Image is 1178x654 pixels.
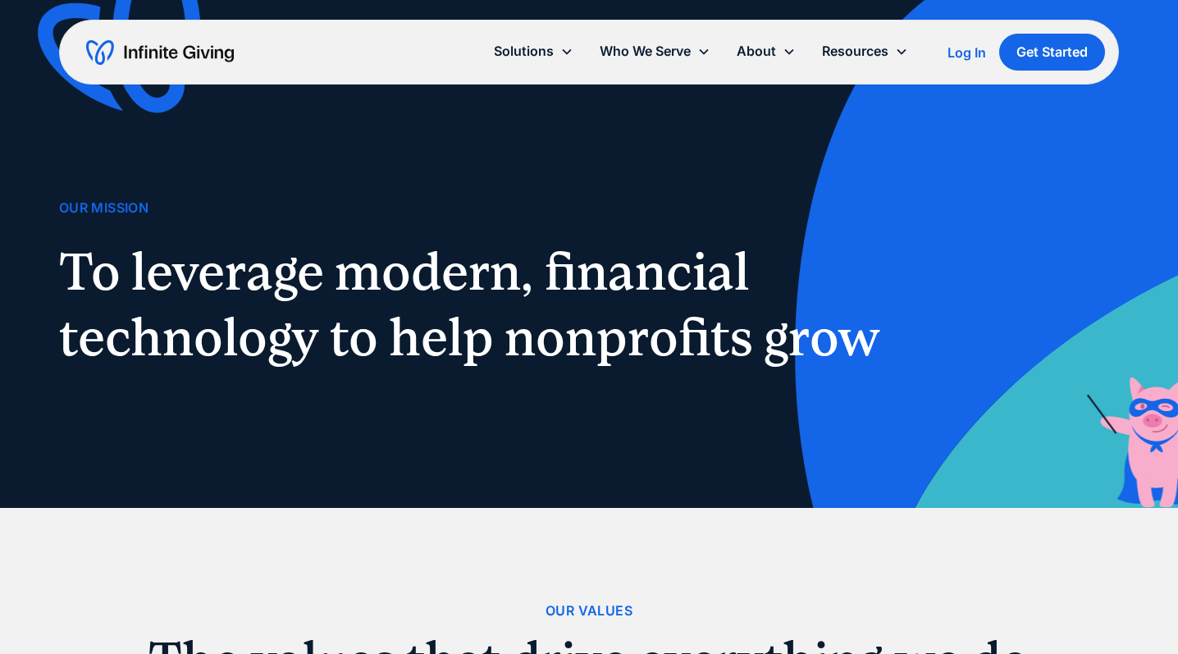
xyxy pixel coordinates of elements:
div: Who We Serve [600,40,691,62]
a: Log In [947,43,986,62]
a: home [86,39,234,66]
div: About [737,40,776,62]
div: About [724,34,809,69]
div: Resources [822,40,888,62]
h1: To leverage modern, financial technology to help nonprofits grow [59,239,899,370]
div: Who We Serve [587,34,724,69]
div: Our Values [546,600,632,622]
div: Log In [947,46,986,59]
div: Solutions [481,34,587,69]
a: Get Started [999,34,1105,71]
div: Our Mission [59,197,148,219]
div: Solutions [494,40,554,62]
div: Resources [809,34,921,69]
